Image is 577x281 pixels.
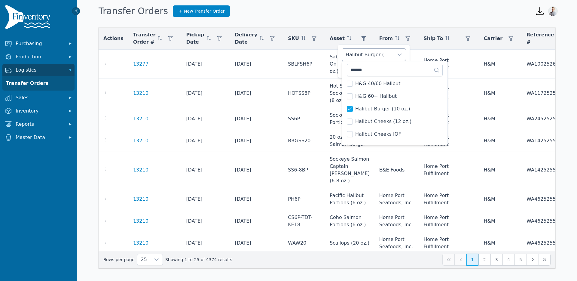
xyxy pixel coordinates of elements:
td: SS6P [283,108,325,130]
td: Home Port Fulfillment [419,50,479,79]
span: Logistics [16,66,64,74]
button: Inventory [2,105,75,117]
td: [DATE] [181,210,230,232]
td: CS6P-TDT-KE18 [283,210,325,232]
td: Scallops (20 oz.) [325,232,374,254]
span: Halibut Cheeks (12 oz.) [355,118,411,125]
td: WAW20 [283,232,325,254]
button: Page 5 [514,254,527,266]
td: BRGSS20 [283,130,325,152]
td: Home Port Fulfillment [419,232,479,254]
td: Home Port Seafoods, Inc. [374,188,419,210]
td: [DATE] [181,152,230,188]
td: [DATE] [230,130,283,152]
li: Halibut Cheeks IQF [343,128,446,140]
span: Carrier [484,35,502,42]
button: Page 2 [478,254,490,266]
button: Last Page [539,254,551,266]
li: Halibut Fletch [343,141,446,153]
a: 13210 [133,90,148,97]
span: Pickup Date [186,31,204,46]
td: Home Port Seafoods, Inc. [374,232,419,254]
td: [DATE] [181,130,230,152]
span: H&G 60+ Halibut [355,93,397,100]
a: New Transfer Order [173,5,230,17]
td: SS6-8BP [283,152,325,188]
td: [DATE] [230,79,283,108]
td: Pacific Halibut Portions (6 oz.) [325,188,374,210]
span: Showing 1 to 25 of 4374 results [165,257,232,263]
td: [DATE] [181,108,230,130]
button: Master Data [2,131,75,144]
span: From [379,35,393,42]
a: 13277 [133,60,148,68]
td: Home Port Fulfillment [419,108,479,130]
span: Reference # [527,31,554,46]
a: 13210 [133,137,148,144]
td: Home Port Fulfillment [419,188,479,210]
td: PH6P [283,188,325,210]
button: Logistics [2,64,75,76]
td: Home Port Fulfillment [419,130,479,152]
li: Halibut Burger (10 oz.) [343,103,446,115]
img: Finventory [5,5,53,32]
td: [DATE] [230,108,283,130]
a: 13210 [133,218,148,225]
span: Sales [16,94,64,101]
td: [DATE] [230,232,283,254]
td: SBLFSH6P [283,50,325,79]
td: [DATE] [230,152,283,188]
a: 13210 [133,166,148,174]
td: [DATE] [181,188,230,210]
td: HOTSS8P [283,79,325,108]
span: Halibut Burger (10 oz.) [355,105,410,113]
td: H&M [479,108,522,130]
td: Hot Smoked Sockeye Salmon (8 oz.) [325,79,374,108]
a: 13210 [133,115,148,122]
td: Sockeye Salmon Portions (6 oz.) [325,108,374,130]
td: [DATE] [181,50,230,79]
span: Delivery Date [235,31,258,46]
button: Next Page [527,254,539,266]
button: Production [2,51,75,63]
span: Purchasing [16,40,64,47]
span: Asset [330,35,345,42]
span: Ship To [423,35,443,42]
span: Actions [103,35,124,42]
td: [DATE] [181,79,230,108]
li: H&G 60+ Halibut [343,90,446,102]
img: Joshua Benton [548,6,558,16]
td: Sablefish Skin-On Portions (6 oz.) [325,50,374,79]
td: Sockeye Salmon Captain [PERSON_NAME] (6-8 oz.) [325,152,374,188]
td: Home Port Seafoods, Inc. [374,210,419,232]
td: [DATE] [230,210,283,232]
a: 13210 [133,239,148,247]
span: H&G 40/60 Halibut [355,80,400,87]
a: 13210 [133,196,148,203]
h1: Transfer Orders [99,6,168,17]
td: Coho Salmon Portions (6 oz.) [325,210,374,232]
button: Page 3 [490,254,502,266]
td: Home Port Fulfillment [419,152,479,188]
span: Rows per page [137,254,151,265]
td: H&M [479,152,522,188]
td: Home Port Fulfillment [419,79,479,108]
td: H&M [479,50,522,79]
button: Page 1 [466,254,478,266]
a: Transfer Orders [4,77,73,89]
span: Reports [16,121,64,128]
td: [DATE] [181,232,230,254]
td: 20 oz. Sockeye Salmon Burger [325,130,374,152]
span: SKU [288,35,299,42]
span: New Transfer Order [184,8,225,14]
button: Sales [2,92,75,104]
td: H&M [479,79,522,108]
td: H&M [479,210,522,232]
span: Halibut Cheeks IQF [355,131,401,138]
td: Home Port Fulfillment [419,210,479,232]
td: H&M [479,232,522,254]
span: Transfer Order # [133,31,155,46]
td: H&M [479,130,522,152]
li: Halibut Cheeks (12 oz.) [343,116,446,128]
span: Production [16,53,64,60]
